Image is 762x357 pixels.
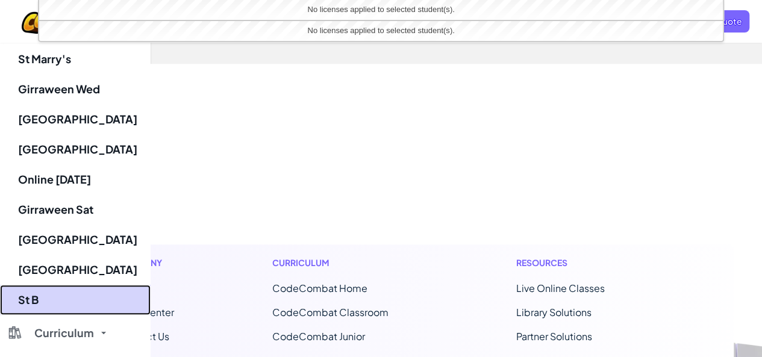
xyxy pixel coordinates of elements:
[272,282,367,294] span: CodeCombat Home
[272,256,418,269] h1: Curriculum
[307,5,454,14] span: No licenses applied to selected student(s).
[516,256,645,269] h1: Resources
[516,330,592,343] a: Partner Solutions
[22,9,127,34] img: CodeCombat logo
[34,328,94,338] span: Curriculum
[307,26,454,35] span: No licenses applied to selected student(s).
[272,306,389,318] a: CodeCombat Classroom
[516,306,592,318] a: Library Solutions
[118,306,174,318] a: Help Center
[272,330,365,343] a: CodeCombat Junior
[516,282,605,294] a: Live Online Classes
